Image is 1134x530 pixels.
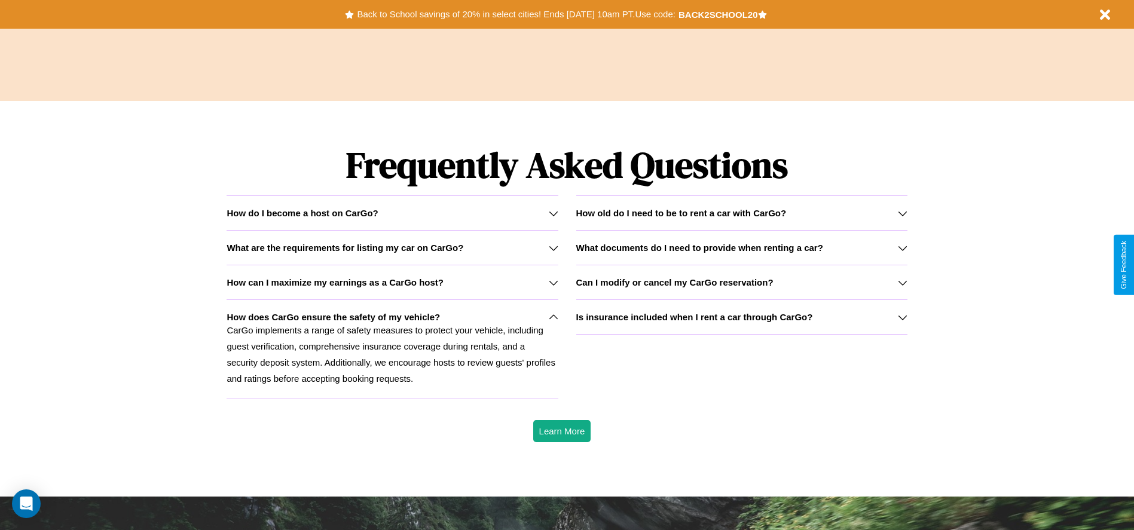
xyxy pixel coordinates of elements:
b: BACK2SCHOOL20 [678,10,758,20]
h3: How can I maximize my earnings as a CarGo host? [227,277,444,287]
p: CarGo implements a range of safety measures to protect your vehicle, including guest verification... [227,322,558,387]
button: Back to School savings of 20% in select cities! Ends [DATE] 10am PT.Use code: [354,6,678,23]
h1: Frequently Asked Questions [227,134,907,195]
h3: Can I modify or cancel my CarGo reservation? [576,277,774,287]
h3: Is insurance included when I rent a car through CarGo? [576,312,813,322]
h3: How old do I need to be to rent a car with CarGo? [576,208,787,218]
div: Give Feedback [1120,241,1128,289]
h3: What documents do I need to provide when renting a car? [576,243,823,253]
button: Learn More [533,420,591,442]
div: Open Intercom Messenger [12,489,41,518]
h3: How does CarGo ensure the safety of my vehicle? [227,312,440,322]
h3: What are the requirements for listing my car on CarGo? [227,243,463,253]
h3: How do I become a host on CarGo? [227,208,378,218]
